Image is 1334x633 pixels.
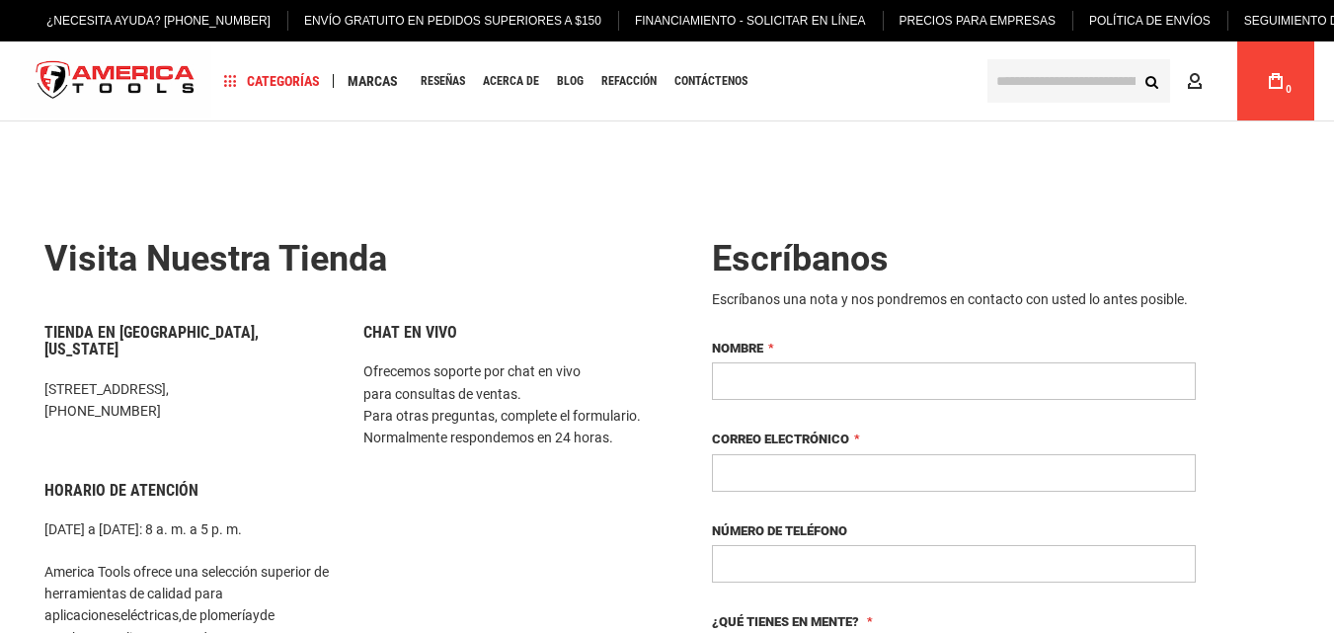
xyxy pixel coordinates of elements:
font: [PHONE_NUMBER] [44,403,161,419]
a: Contáctenos [666,68,756,95]
font: America Tools ofrece una selección superior de herramientas de calidad para aplicaciones [44,564,329,624]
a: Marcas [339,68,407,95]
font: Para otras preguntas, complete el formulario. [363,408,641,424]
a: Acerca de [474,68,548,95]
font: 0 [1286,84,1292,95]
a: Reseñas [412,68,474,95]
font: Envío gratuito en pedidos superiores a $150 [304,14,601,28]
a: eléctricas [120,607,179,623]
font: Financiamiento - Solicitar en línea [635,14,866,28]
font: Nombre [712,341,763,356]
a: 0 [1257,41,1295,120]
font: para consultas de ventas. [363,386,521,402]
font: [STREET_ADDRESS], [44,381,169,397]
img: Herramientas de América [20,44,211,119]
font: Horario de atención [44,481,198,500]
a: de plomería [182,607,253,623]
font: Normalmente respondemos en 24 horas. [363,430,613,445]
a: logotipo de la tienda [20,44,211,119]
font: y [253,607,260,623]
font: Marcas [348,73,398,89]
font: Chat en vivo [363,323,457,342]
font: Cuenta [1210,73,1261,89]
font: ¿Necesita ayuda? [PHONE_NUMBER] [46,14,271,28]
button: Buscar [1133,62,1170,100]
font: Escríbanos una nota y nos pondremos en contacto con usted lo antes posible. [712,291,1188,307]
a: Blog [548,68,592,95]
a: Refacción [592,68,666,95]
font: Tienda en [GEOGRAPHIC_DATA], [US_STATE] [44,323,259,359]
font: Categorías [247,73,320,89]
font: Reseñas [421,74,465,88]
font: Política de envíos [1089,14,1211,28]
font: Ofrecemos soporte por chat en vivo [363,363,581,379]
font: Blog [557,74,584,88]
font: Visita nuestra tienda [44,238,387,279]
font: [DATE] a [DATE]: 8 a. m. a 5 p. m. [44,521,242,537]
font: Número de teléfono [712,523,847,538]
font: Contáctenos [674,74,747,88]
font: Refacción [601,74,657,88]
a: Categorías [215,68,329,95]
font: Precios para empresas [900,14,1057,28]
font: , [179,607,182,623]
font: Correo electrónico [712,432,849,446]
font: ¿Qué tienes en mente? [712,614,859,629]
font: Acerca de [483,74,539,88]
font: Escríbanos [712,238,889,279]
